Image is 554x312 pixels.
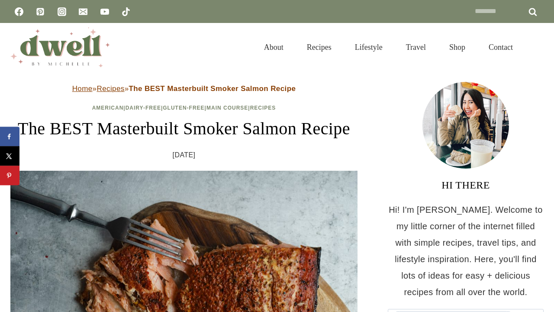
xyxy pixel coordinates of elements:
a: Pinterest [32,3,49,20]
a: TikTok [117,3,135,20]
a: Home [72,84,93,93]
a: YouTube [96,3,113,20]
button: View Search Form [529,40,544,55]
time: [DATE] [173,149,196,162]
img: DWELL by michelle [10,27,110,67]
a: Main Course [206,105,248,111]
a: Recipes [250,105,276,111]
a: Gluten-Free [163,105,204,111]
span: | | | | [92,105,276,111]
a: Instagram [53,3,71,20]
a: Travel [394,32,438,62]
p: Hi! I'm [PERSON_NAME]. Welcome to my little corner of the internet filled with simple recipes, tr... [388,201,544,300]
a: Contact [477,32,525,62]
a: Lifestyle [343,32,394,62]
a: American [92,105,124,111]
a: Dairy-Free [126,105,161,111]
strong: The BEST Masterbuilt Smoker Salmon Recipe [129,84,296,93]
a: Facebook [10,3,28,20]
a: Recipes [97,84,124,93]
h3: HI THERE [388,177,544,193]
a: Email [74,3,92,20]
h1: The BEST Masterbuilt Smoker Salmon Recipe [10,116,358,142]
span: » » [72,84,296,93]
a: About [252,32,295,62]
nav: Primary Navigation [252,32,525,62]
a: Recipes [295,32,343,62]
a: Shop [438,32,477,62]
